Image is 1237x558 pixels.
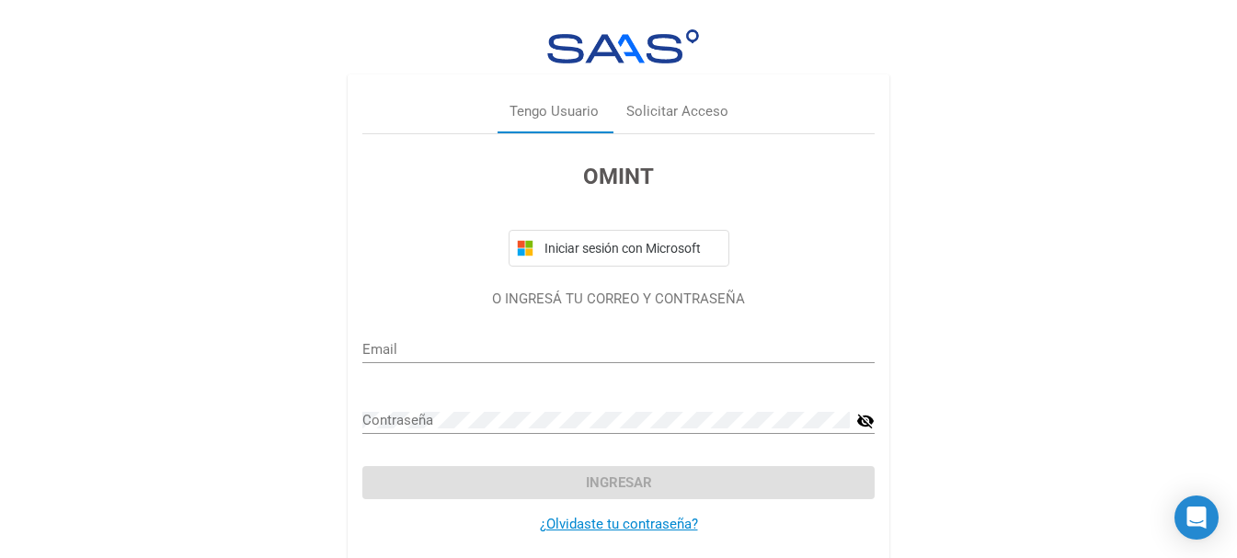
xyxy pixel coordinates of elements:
[509,230,729,267] button: Iniciar sesión con Microsoft
[586,474,652,491] span: Ingresar
[540,516,698,532] a: ¿Olvidaste tu contraseña?
[362,466,875,499] button: Ingresar
[626,101,728,122] div: Solicitar Acceso
[1174,495,1219,540] div: Open Intercom Messenger
[541,241,721,256] span: Iniciar sesión con Microsoft
[856,410,875,432] mat-icon: visibility_off
[510,101,599,122] div: Tengo Usuario
[362,160,875,193] h3: OMINT
[362,289,875,310] p: O INGRESÁ TU CORREO Y CONTRASEÑA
